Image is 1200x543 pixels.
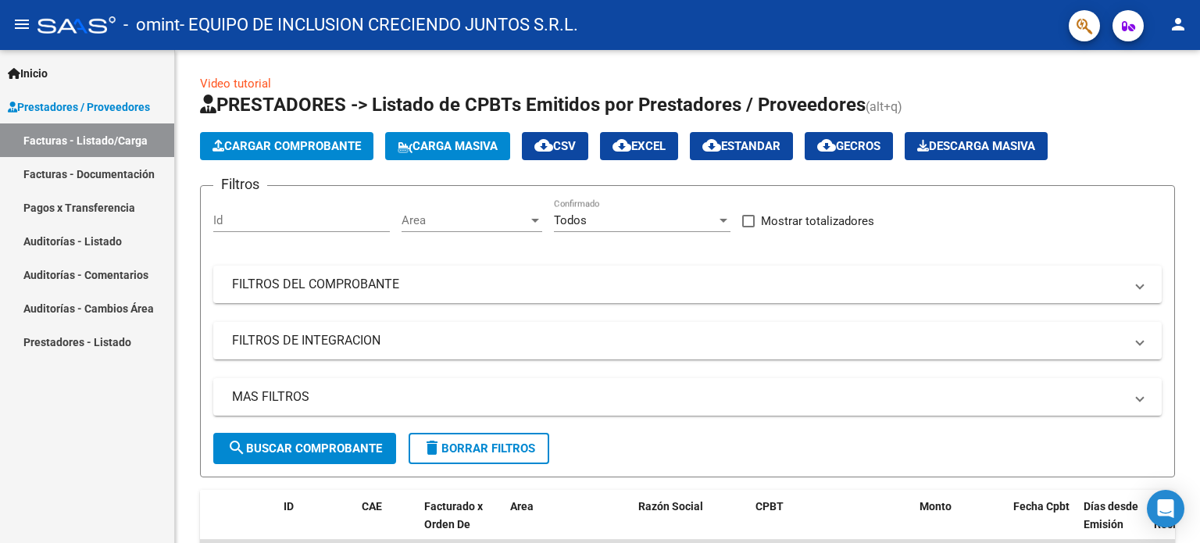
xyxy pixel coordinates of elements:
[817,139,880,153] span: Gecros
[534,136,553,155] mat-icon: cloud_download
[510,500,534,513] span: Area
[1169,15,1187,34] mat-icon: person
[213,266,1162,303] mat-expansion-panel-header: FILTROS DEL COMPROBANTE
[402,213,528,227] span: Area
[690,132,793,160] button: Estandar
[213,173,267,195] h3: Filtros
[905,132,1048,160] button: Descarga Masiva
[755,500,784,513] span: CPBT
[817,136,836,155] mat-icon: cloud_download
[232,276,1124,293] mat-panel-title: FILTROS DEL COMPROBANTE
[638,500,703,513] span: Razón Social
[385,132,510,160] button: Carga Masiva
[1084,500,1138,530] span: Días desde Emisión
[1154,500,1198,530] span: Fecha Recibido
[398,139,498,153] span: Carga Masiva
[213,378,1162,416] mat-expansion-panel-header: MAS FILTROS
[8,98,150,116] span: Prestadores / Proveedores
[409,433,549,464] button: Borrar Filtros
[232,332,1124,349] mat-panel-title: FILTROS DE INTEGRACION
[12,15,31,34] mat-icon: menu
[362,500,382,513] span: CAE
[534,139,576,153] span: CSV
[866,99,902,114] span: (alt+q)
[761,212,874,230] span: Mostrar totalizadores
[213,433,396,464] button: Buscar Comprobante
[702,136,721,155] mat-icon: cloud_download
[284,500,294,513] span: ID
[227,441,382,455] span: Buscar Comprobante
[612,136,631,155] mat-icon: cloud_download
[1147,490,1184,527] div: Open Intercom Messenger
[612,139,666,153] span: EXCEL
[180,8,578,42] span: - EQUIPO DE INCLUSION CRECIENDO JUNTOS S.R.L.
[600,132,678,160] button: EXCEL
[702,139,780,153] span: Estandar
[227,438,246,457] mat-icon: search
[212,139,361,153] span: Cargar Comprobante
[200,77,271,91] a: Video tutorial
[200,132,373,160] button: Cargar Comprobante
[917,139,1035,153] span: Descarga Masiva
[905,132,1048,160] app-download-masive: Descarga masiva de comprobantes (adjuntos)
[522,132,588,160] button: CSV
[8,65,48,82] span: Inicio
[232,388,1124,405] mat-panel-title: MAS FILTROS
[200,94,866,116] span: PRESTADORES -> Listado de CPBTs Emitidos por Prestadores / Proveedores
[805,132,893,160] button: Gecros
[423,438,441,457] mat-icon: delete
[920,500,952,513] span: Monto
[554,213,587,227] span: Todos
[213,322,1162,359] mat-expansion-panel-header: FILTROS DE INTEGRACION
[424,500,483,530] span: Facturado x Orden De
[423,441,535,455] span: Borrar Filtros
[1013,500,1070,513] span: Fecha Cpbt
[123,8,180,42] span: - omint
